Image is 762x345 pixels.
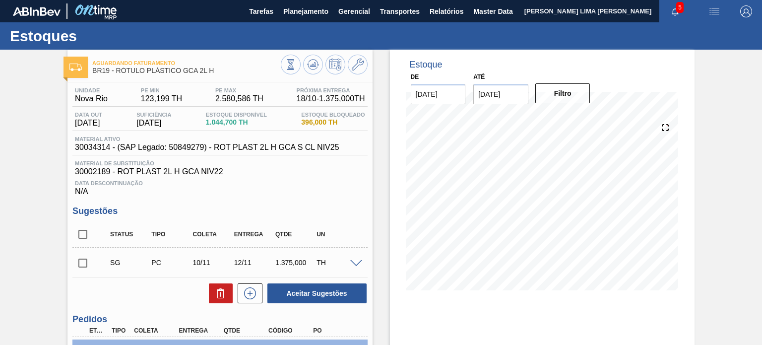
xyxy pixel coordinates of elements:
[297,94,365,103] span: 18/10 - 1.375,000 TH
[659,4,691,18] button: Notificações
[190,231,236,238] div: Coleta
[69,64,82,71] img: Ícone
[131,327,181,334] div: Coleta
[301,112,365,118] span: Estoque Bloqueado
[92,67,280,74] span: BR19 - RÓTULO PLÁSTICO GCA 2L H
[740,5,752,17] img: Logout
[72,314,367,325] h3: Pedidos
[75,143,339,152] span: 30034314 - (SAP Legado: 50849279) - ROT PLAST 2L H GCA S CL NIV25
[267,283,367,303] button: Aceitar Sugestões
[75,112,102,118] span: Data out
[221,327,270,334] div: Qtde
[232,259,277,267] div: 12/11/2025
[215,94,263,103] span: 2.580,586 TH
[75,180,365,186] span: Data Descontinuação
[676,2,684,13] span: 5
[473,84,528,104] input: dd/mm/yyyy
[314,231,359,238] div: UN
[108,259,153,267] div: Sugestão Criada
[75,160,365,166] span: Material de Substituição
[249,5,273,17] span: Tarefas
[273,259,318,267] div: 1.375,000
[136,119,171,128] span: [DATE]
[190,259,236,267] div: 10/11/2025
[535,83,590,103] button: Filtro
[266,327,315,334] div: Código
[75,167,365,176] span: 30002189 - ROT PLAST 2L H GCA NIV22
[87,327,109,334] div: Etapa
[411,73,419,80] label: De
[206,112,267,118] span: Estoque Disponível
[473,5,512,17] span: Master Data
[430,5,463,17] span: Relatórios
[325,55,345,74] button: Programar Estoque
[215,87,263,93] span: PE MAX
[109,327,131,334] div: Tipo
[232,231,277,238] div: Entrega
[13,7,61,16] img: TNhmsLtSVTkK8tSr43FrP2fwEKptu5GPRR3wAAAABJRU5ErkJggg==
[75,87,108,93] span: Unidade
[338,5,370,17] span: Gerencial
[149,231,194,238] div: Tipo
[92,60,280,66] span: Aguardando Faturamento
[10,30,186,42] h1: Estoques
[75,94,108,103] span: Nova Rio
[708,5,720,17] img: userActions
[262,282,368,304] div: Aceitar Sugestões
[206,119,267,126] span: 1.044,700 TH
[303,55,323,74] button: Atualizar Gráfico
[273,231,318,238] div: Qtde
[141,94,182,103] span: 123,199 TH
[72,206,367,216] h3: Sugestões
[283,5,328,17] span: Planejamento
[281,55,301,74] button: Visão Geral dos Estoques
[75,119,102,128] span: [DATE]
[75,136,339,142] span: Material ativo
[380,5,420,17] span: Transportes
[411,84,466,104] input: dd/mm/yyyy
[410,60,443,70] div: Estoque
[297,87,365,93] span: Próxima Entrega
[136,112,171,118] span: Suficiência
[149,259,194,267] div: Pedido de Compra
[311,327,360,334] div: PO
[473,73,485,80] label: Até
[108,231,153,238] div: Status
[301,119,365,126] span: 396,000 TH
[233,283,262,303] div: Nova sugestão
[348,55,368,74] button: Ir ao Master Data / Geral
[177,327,226,334] div: Entrega
[204,283,233,303] div: Excluir Sugestões
[72,176,367,196] div: N/A
[141,87,182,93] span: PE MIN
[314,259,359,267] div: TH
